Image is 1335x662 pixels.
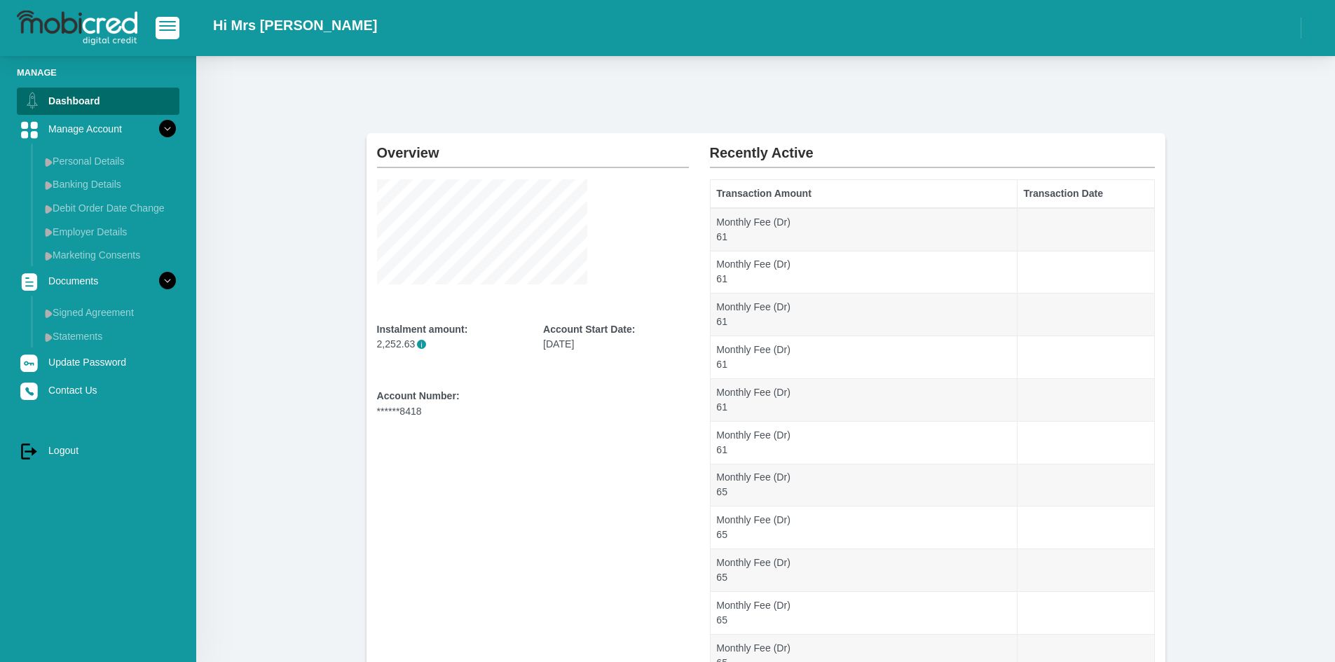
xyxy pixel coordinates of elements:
a: Dashboard [17,88,179,114]
img: menu arrow [45,333,53,342]
div: [DATE] [543,322,689,352]
img: menu arrow [45,205,53,214]
td: Monthly Fee (Dr) 61 [710,378,1017,421]
td: Monthly Fee (Dr) 61 [710,294,1017,336]
li: Manage [17,66,179,79]
img: menu arrow [45,181,53,190]
h2: Hi Mrs [PERSON_NAME] [213,17,377,34]
a: Employer Details [39,221,179,243]
p: 2,252.63 [377,337,523,352]
h2: Overview [377,133,689,161]
b: Instalment amount: [377,324,468,335]
a: Contact Us [17,377,179,404]
a: Update Password [17,349,179,375]
td: Monthly Fee (Dr) 61 [710,336,1017,379]
a: Marketing Consents [39,244,179,266]
img: menu arrow [45,158,53,167]
a: Debit Order Date Change [39,197,179,219]
b: Account Number: [377,390,460,401]
a: Banking Details [39,173,179,195]
td: Monthly Fee (Dr) 61 [710,208,1017,251]
span: Please note that the instalment amount provided does not include the monthly fee, which will be i... [417,340,426,349]
img: menu arrow [45,251,53,261]
a: Logout [17,437,179,464]
a: Documents [17,268,179,294]
td: Monthly Fee (Dr) 65 [710,549,1017,592]
th: Transaction Date [1017,180,1154,208]
img: menu arrow [45,309,53,318]
h2: Recently Active [710,133,1155,161]
td: Monthly Fee (Dr) 65 [710,464,1017,506]
td: Monthly Fee (Dr) 65 [710,506,1017,549]
a: Statements [39,325,179,347]
a: Personal Details [39,150,179,172]
td: Monthly Fee (Dr) 61 [710,251,1017,294]
td: Monthly Fee (Dr) 65 [710,592,1017,635]
a: Signed Agreement [39,301,179,324]
a: Manage Account [17,116,179,142]
img: logo-mobicred.svg [17,11,137,46]
img: menu arrow [45,228,53,237]
b: Account Start Date: [543,324,635,335]
td: Monthly Fee (Dr) 61 [710,421,1017,464]
th: Transaction Amount [710,180,1017,208]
